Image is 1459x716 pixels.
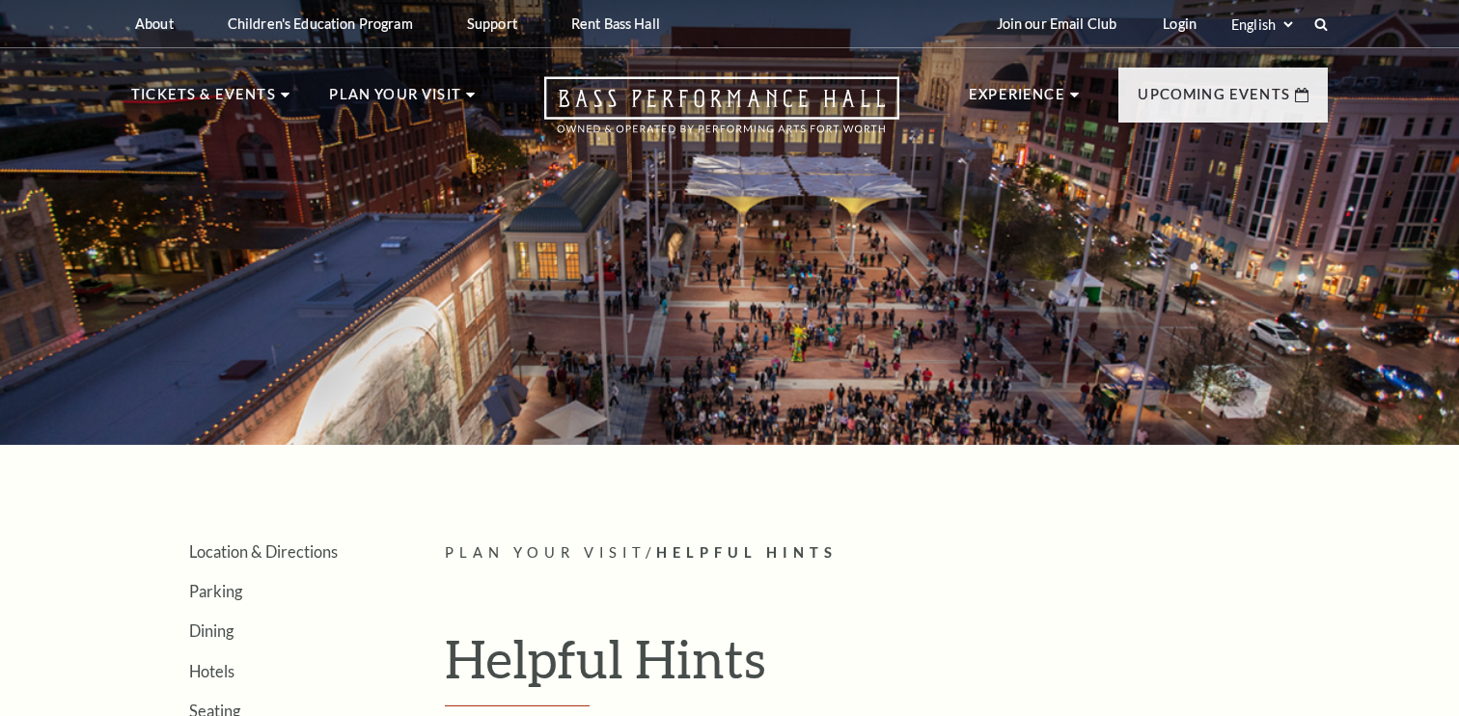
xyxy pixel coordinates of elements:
p: / [445,541,1328,565]
a: Parking [189,582,242,600]
a: Location & Directions [189,542,338,561]
p: Upcoming Events [1138,83,1290,118]
p: Support [467,15,517,32]
h1: Helpful Hints [445,627,1328,706]
p: About [135,15,174,32]
p: Children's Education Program [228,15,413,32]
a: Hotels [189,662,234,680]
select: Select: [1227,15,1296,34]
p: Tickets & Events [131,83,276,118]
a: Dining [189,621,234,640]
p: Rent Bass Hall [571,15,660,32]
span: Plan Your Visit [445,544,646,561]
span: Helpful Hints [656,544,838,561]
p: Plan Your Visit [329,83,461,118]
p: Experience [969,83,1065,118]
